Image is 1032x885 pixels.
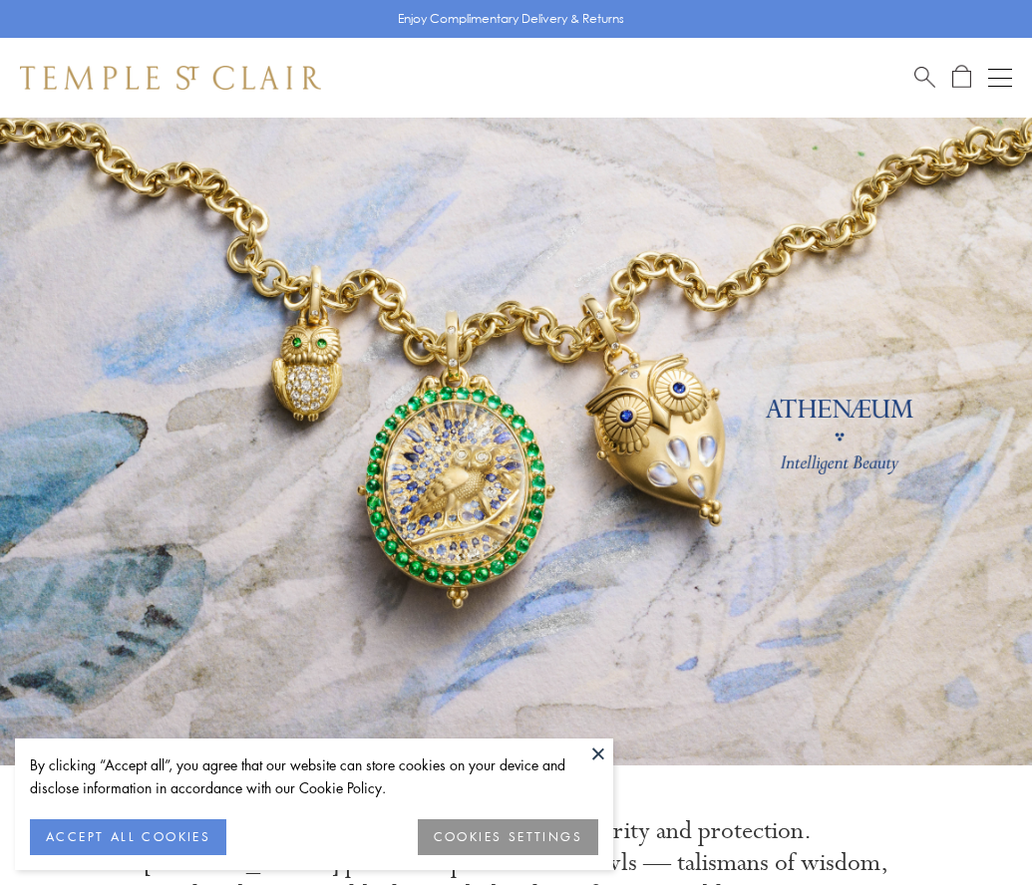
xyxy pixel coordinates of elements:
[988,66,1012,90] button: Open navigation
[20,66,321,90] img: Temple St. Clair
[952,65,971,90] a: Open Shopping Bag
[398,9,624,29] p: Enjoy Complimentary Delivery & Returns
[418,819,598,855] button: COOKIES SETTINGS
[30,753,598,799] div: By clicking “Accept all”, you agree that our website can store cookies on your device and disclos...
[30,819,226,855] button: ACCEPT ALL COOKIES
[914,65,935,90] a: Search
